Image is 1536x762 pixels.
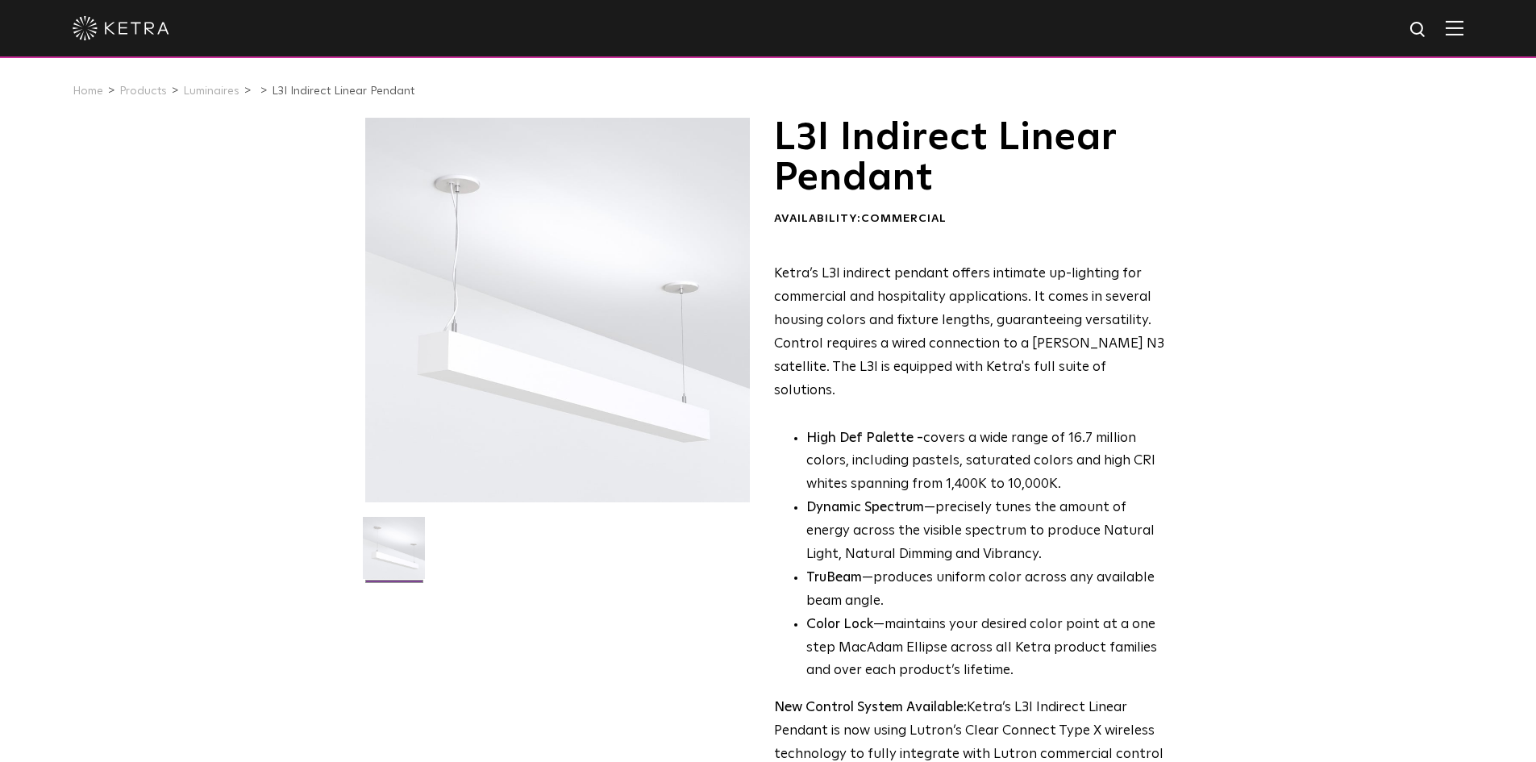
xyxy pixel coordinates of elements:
[806,614,1167,684] li: —maintains your desired color point at a one step MacAdam Ellipse across all Ketra product famili...
[774,701,967,714] strong: New Control System Available:
[774,118,1167,199] h1: L3I Indirect Linear Pendant
[806,427,1167,498] p: covers a wide range of 16.7 million colors, including pastels, saturated colors and high CRI whit...
[774,211,1167,227] div: Availability:
[73,85,103,97] a: Home
[806,571,862,585] strong: TruBeam
[183,85,239,97] a: Luminaires
[119,85,167,97] a: Products
[1446,20,1463,35] img: Hamburger%20Nav.svg
[272,85,414,97] a: L3I Indirect Linear Pendant
[806,567,1167,614] li: —produces uniform color across any available beam angle.
[806,497,1167,567] li: —precisely tunes the amount of energy across the visible spectrum to produce Natural Light, Natur...
[861,213,947,224] span: Commercial
[73,16,169,40] img: ketra-logo-2019-white
[806,501,924,514] strong: Dynamic Spectrum
[806,431,923,445] strong: High Def Palette -
[363,517,425,591] img: L3I-Linear-2021-Web-Square
[774,263,1167,402] p: Ketra’s L3I indirect pendant offers intimate up-lighting for commercial and hospitality applicati...
[1409,20,1429,40] img: search icon
[806,618,873,631] strong: Color Lock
